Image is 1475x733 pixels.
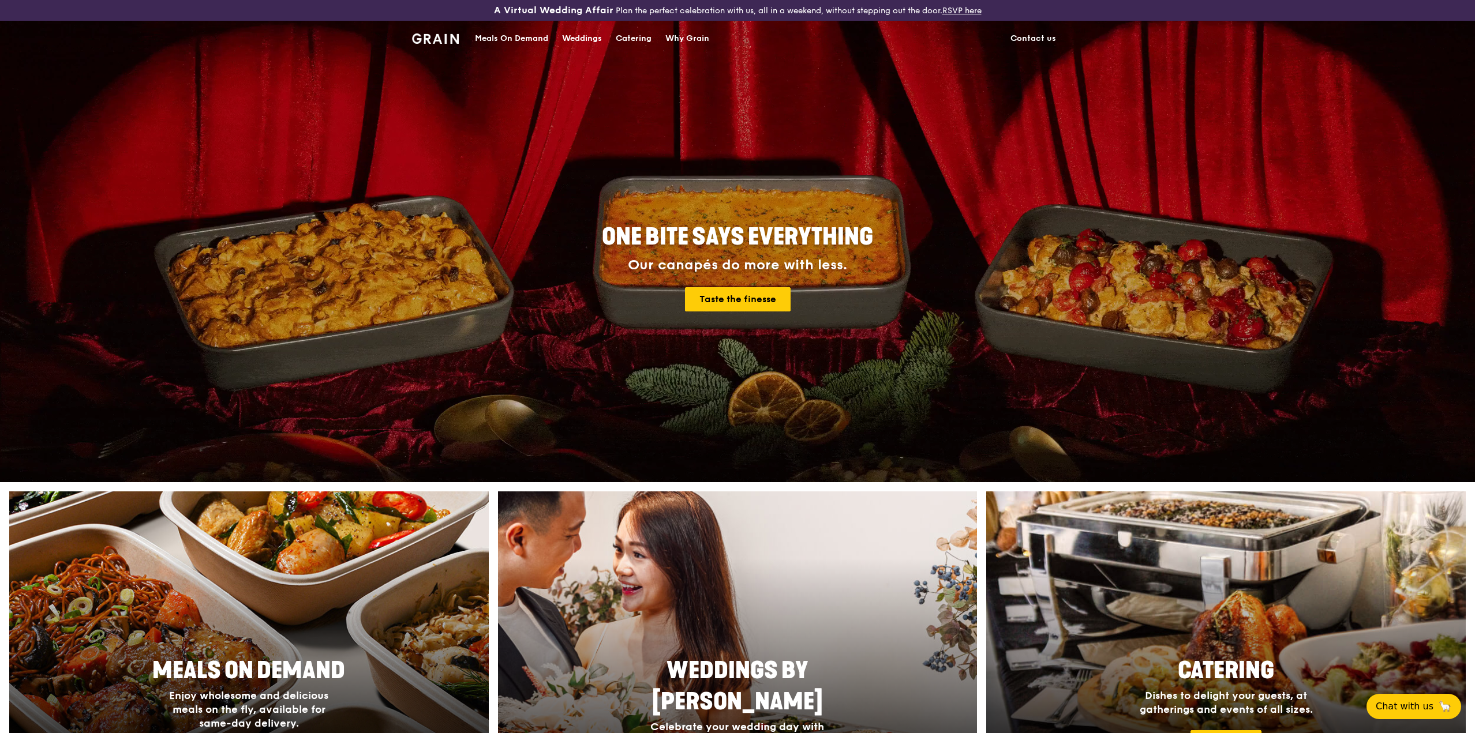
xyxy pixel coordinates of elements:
[152,657,345,685] span: Meals On Demand
[1140,689,1313,716] span: Dishes to delight your guests, at gatherings and events of all sizes.
[658,21,716,56] a: Why Grain
[530,257,945,273] div: Our canapés do more with less.
[609,21,658,56] a: Catering
[494,5,613,16] h3: A Virtual Wedding Affair
[652,657,823,716] span: Weddings by [PERSON_NAME]
[1438,700,1452,713] span: 🦙
[475,21,548,56] div: Meals On Demand
[665,21,709,56] div: Why Grain
[602,223,873,251] span: ONE BITE SAYS EVERYTHING
[942,6,982,16] a: RSVP here
[412,33,459,44] img: Grain
[1178,657,1274,685] span: Catering
[562,21,602,56] div: Weddings
[412,20,459,55] a: GrainGrain
[1367,694,1461,719] button: Chat with us🦙
[685,287,791,311] a: Taste the finesse
[1376,700,1433,713] span: Chat with us
[405,5,1070,16] div: Plan the perfect celebration with us, all in a weekend, without stepping out the door.
[169,689,328,730] span: Enjoy wholesome and delicious meals on the fly, available for same-day delivery.
[555,21,609,56] a: Weddings
[616,21,652,56] div: Catering
[1004,21,1063,56] a: Contact us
